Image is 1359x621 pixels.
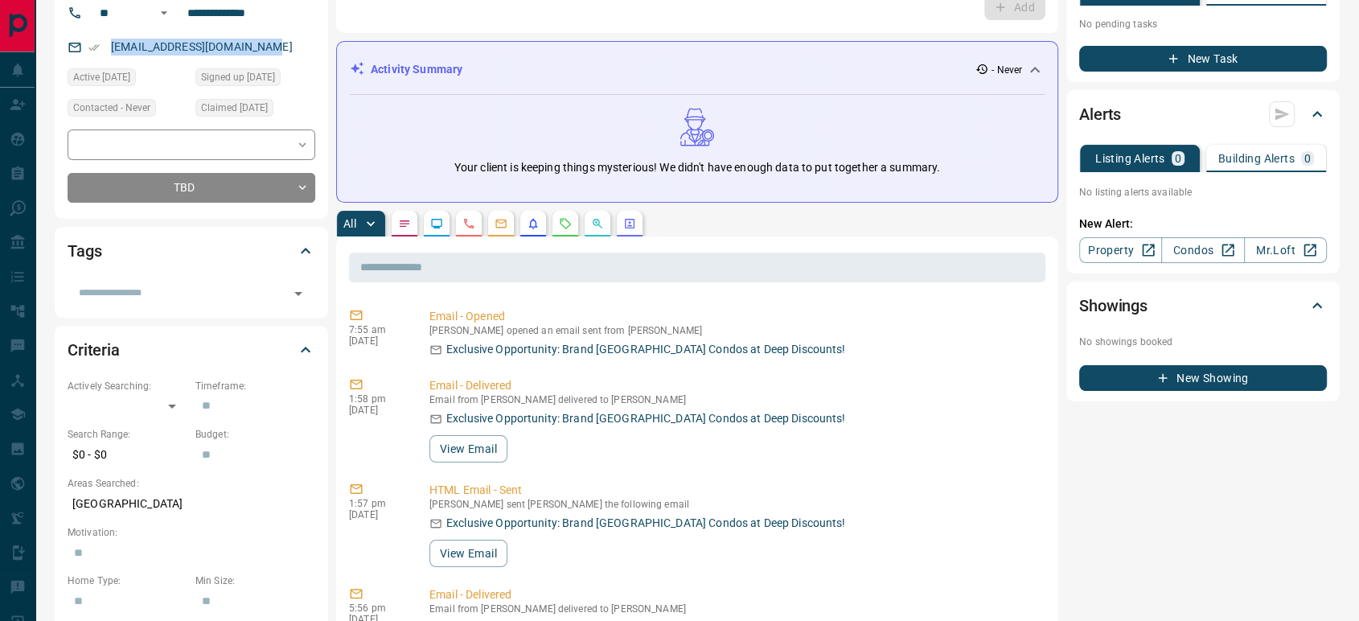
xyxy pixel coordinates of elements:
[68,574,187,588] p: Home Type:
[201,69,275,85] span: Signed up [DATE]
[429,540,507,567] button: View Email
[429,325,1039,336] p: [PERSON_NAME] opened an email sent from [PERSON_NAME]
[1079,12,1327,36] p: No pending tasks
[446,341,845,358] p: Exclusive Opportunity: Brand [GEOGRAPHIC_DATA] Condos at Deep Discounts!
[1175,153,1181,164] p: 0
[343,218,356,229] p: All
[1079,216,1327,232] p: New Alert:
[454,159,940,176] p: Your client is keeping things mysterious! We didn't have enough data to put together a summary.
[88,42,100,53] svg: Email Verified
[495,217,507,230] svg: Emails
[349,335,405,347] p: [DATE]
[111,40,293,53] a: [EMAIL_ADDRESS][DOMAIN_NAME]
[1095,153,1165,164] p: Listing Alerts
[68,173,315,203] div: TBD
[68,68,187,91] div: Thu May 02 2024
[429,377,1039,394] p: Email - Delivered
[1079,286,1327,325] div: Showings
[195,68,315,91] div: Thu May 02 2024
[68,379,187,393] p: Actively Searching:
[68,427,187,442] p: Search Range:
[195,427,315,442] p: Budget:
[446,410,845,427] p: Exclusive Opportunity: Brand [GEOGRAPHIC_DATA] Condos at Deep Discounts!
[429,435,507,463] button: View Email
[68,476,315,491] p: Areas Searched:
[623,217,636,230] svg: Agent Actions
[201,100,268,116] span: Claimed [DATE]
[68,331,315,369] div: Criteria
[349,393,405,405] p: 1:58 pm
[1218,153,1295,164] p: Building Alerts
[1079,237,1162,263] a: Property
[68,442,187,468] p: $0 - $0
[68,491,315,517] p: [GEOGRAPHIC_DATA]
[429,603,1039,615] p: Email from [PERSON_NAME] delivered to [PERSON_NAME]
[527,217,540,230] svg: Listing Alerts
[68,232,315,270] div: Tags
[349,509,405,520] p: [DATE]
[591,217,604,230] svg: Opportunities
[1079,335,1327,349] p: No showings booked
[446,515,845,532] p: Exclusive Opportunity: Brand [GEOGRAPHIC_DATA] Condos at Deep Discounts!
[349,405,405,416] p: [DATE]
[349,602,405,614] p: 5:56 pm
[1304,153,1311,164] p: 0
[73,69,130,85] span: Active [DATE]
[195,574,315,588] p: Min Size:
[73,100,150,116] span: Contacted - Never
[371,61,462,78] p: Activity Summary
[1079,293,1148,319] h2: Showings
[1079,95,1327,134] div: Alerts
[287,282,310,305] button: Open
[429,499,1039,510] p: [PERSON_NAME] sent [PERSON_NAME] the following email
[349,324,405,335] p: 7:55 am
[1079,101,1121,127] h2: Alerts
[429,482,1039,499] p: HTML Email - Sent
[154,3,174,23] button: Open
[195,99,315,121] div: Thu May 02 2024
[430,217,443,230] svg: Lead Browsing Activity
[68,238,101,264] h2: Tags
[462,217,475,230] svg: Calls
[1244,237,1327,263] a: Mr.Loft
[429,308,1039,325] p: Email - Opened
[195,379,315,393] p: Timeframe:
[349,498,405,509] p: 1:57 pm
[429,394,1039,405] p: Email from [PERSON_NAME] delivered to [PERSON_NAME]
[398,217,411,230] svg: Notes
[1161,237,1244,263] a: Condos
[992,63,1022,77] p: - Never
[350,55,1045,84] div: Activity Summary- Never
[1079,46,1327,72] button: New Task
[1079,185,1327,199] p: No listing alerts available
[68,337,120,363] h2: Criteria
[559,217,572,230] svg: Requests
[1079,365,1327,391] button: New Showing
[429,586,1039,603] p: Email - Delivered
[68,525,315,540] p: Motivation:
